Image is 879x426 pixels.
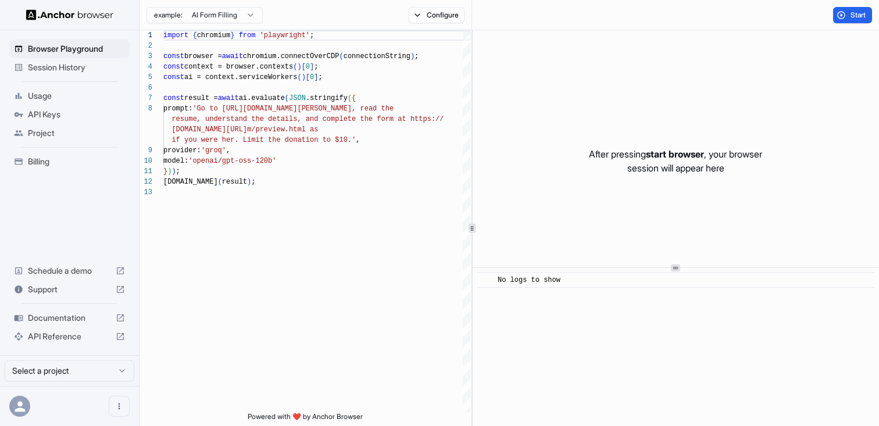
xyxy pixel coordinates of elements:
[163,146,201,155] span: provider:
[369,105,394,113] span: ad the
[498,276,560,284] span: No logs to show
[171,167,176,176] span: )
[9,105,130,124] div: API Keys
[140,72,152,83] div: 5
[297,73,301,81] span: (
[28,109,125,120] span: API Keys
[222,52,243,60] span: await
[192,31,196,40] span: {
[285,94,289,102] span: (
[9,280,130,299] div: Support
[171,126,247,134] span: [DOMAIN_NAME][URL]
[251,178,255,186] span: ;
[243,52,340,60] span: chromium.connectOverCDP
[184,52,222,60] span: browser =
[171,136,356,144] span: if you were her. Limit the donation to $10.'
[163,178,218,186] span: [DOMAIN_NAME]
[163,73,184,81] span: const
[28,284,111,295] span: Support
[28,331,111,342] span: API Reference
[163,167,167,176] span: }
[140,41,152,51] div: 2
[28,90,125,102] span: Usage
[289,94,306,102] span: JSON
[163,157,188,165] span: model:
[9,309,130,327] div: Documentation
[306,94,348,102] span: .stringify
[9,152,130,171] div: Billing
[314,73,318,81] span: ]
[163,31,188,40] span: import
[188,157,276,165] span: 'openai/gpt-oss-120b'
[192,105,368,113] span: 'Go to [URL][DOMAIN_NAME][PERSON_NAME], re
[239,94,285,102] span: ai.evaluate
[140,93,152,103] div: 7
[28,312,111,324] span: Documentation
[163,52,184,60] span: const
[28,62,125,73] span: Session History
[9,87,130,105] div: Usage
[154,10,183,20] span: example:
[483,274,489,286] span: ​
[28,156,125,167] span: Billing
[339,52,343,60] span: (
[218,178,222,186] span: (
[140,30,152,41] div: 1
[410,52,415,60] span: )
[140,187,152,198] div: 13
[28,43,125,55] span: Browser Playground
[201,146,226,155] span: 'groq'
[163,63,184,71] span: const
[26,9,113,20] img: Anchor Logo
[409,7,465,23] button: Configure
[306,73,310,81] span: [
[293,63,297,71] span: (
[28,265,111,277] span: Schedule a demo
[381,115,444,123] span: orm at https://
[348,94,352,102] span: (
[140,103,152,114] div: 8
[163,105,192,113] span: prompt:
[163,94,184,102] span: const
[851,10,867,20] span: Start
[171,115,381,123] span: resume, understand the details, and complete the f
[415,52,419,60] span: ;
[352,94,356,102] span: {
[248,412,363,426] span: Powered with ❤️ by Anchor Browser
[140,166,152,177] div: 11
[140,83,152,93] div: 6
[314,63,318,71] span: ;
[9,40,130,58] div: Browser Playground
[260,31,310,40] span: 'playwright'
[310,73,314,81] span: 0
[356,136,360,144] span: ,
[306,63,310,71] span: 0
[140,51,152,62] div: 3
[140,156,152,166] div: 10
[230,31,234,40] span: }
[833,7,872,23] button: Start
[9,58,130,77] div: Session History
[344,52,410,60] span: connectionString
[140,177,152,187] div: 12
[222,178,247,186] span: result
[297,63,301,71] span: )
[302,73,306,81] span: )
[9,262,130,280] div: Schedule a demo
[247,178,251,186] span: )
[140,62,152,72] div: 4
[9,124,130,142] div: Project
[310,63,314,71] span: ]
[247,126,318,134] span: m/preview.html as
[589,147,762,175] p: After pressing , your browser session will appear here
[176,167,180,176] span: ;
[184,63,293,71] span: context = browser.contexts
[302,63,306,71] span: [
[28,127,125,139] span: Project
[109,396,130,417] button: Open menu
[197,31,231,40] span: chromium
[167,167,171,176] span: )
[184,73,297,81] span: ai = context.serviceWorkers
[318,73,322,81] span: ;
[646,148,704,160] span: start browser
